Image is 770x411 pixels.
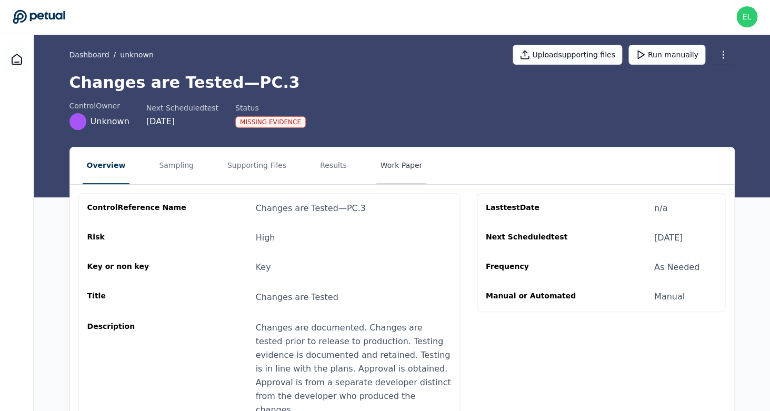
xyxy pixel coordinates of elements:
[486,202,587,215] div: Last test Date
[316,147,351,184] button: Results
[736,6,757,27] img: eliot+upstart@petual.ai
[256,232,275,244] div: High
[91,115,129,128] span: Unknown
[70,147,734,184] nav: Tabs
[654,232,683,244] div: [DATE]
[4,47,29,72] a: Dashboard
[654,202,667,215] div: n/a
[654,290,685,303] div: Manual
[486,261,587,274] div: Frequency
[87,261,188,274] div: Key or non key
[155,147,198,184] button: Sampling
[256,261,271,274] div: Key
[69,101,129,111] div: control Owner
[654,261,699,274] div: As Needed
[256,202,366,215] div: Changes are Tested — PC.3
[235,116,306,128] div: Missing Evidence
[223,147,291,184] button: Supporting Files
[69,49,109,60] a: Dashboard
[69,73,735,92] h1: Changes are Tested — PC.3
[69,49,154,60] div: /
[235,103,306,113] div: Status
[146,103,218,113] div: Next Scheduled test
[120,49,154,60] button: unknown
[513,45,622,65] button: Uploadsupporting files
[83,147,130,184] button: Overview
[486,232,587,244] div: Next Scheduled test
[628,45,705,65] button: Run manually
[256,292,338,302] span: Changes are Tested
[376,147,427,184] button: Work Paper
[87,290,188,304] div: Title
[146,115,218,128] div: [DATE]
[13,9,65,24] a: Go to Dashboard
[486,290,587,303] div: Manual or Automated
[87,232,188,244] div: Risk
[87,202,188,215] div: control Reference Name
